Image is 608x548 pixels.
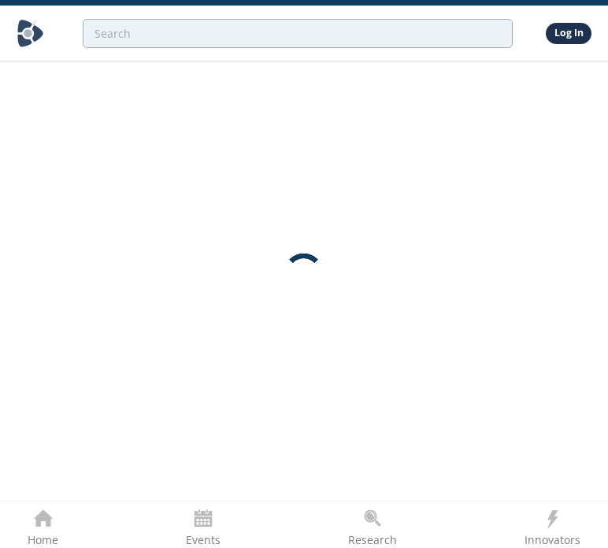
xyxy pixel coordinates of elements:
[17,20,44,47] img: Home
[83,19,513,48] input: Advanced Search
[546,23,591,43] a: Log In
